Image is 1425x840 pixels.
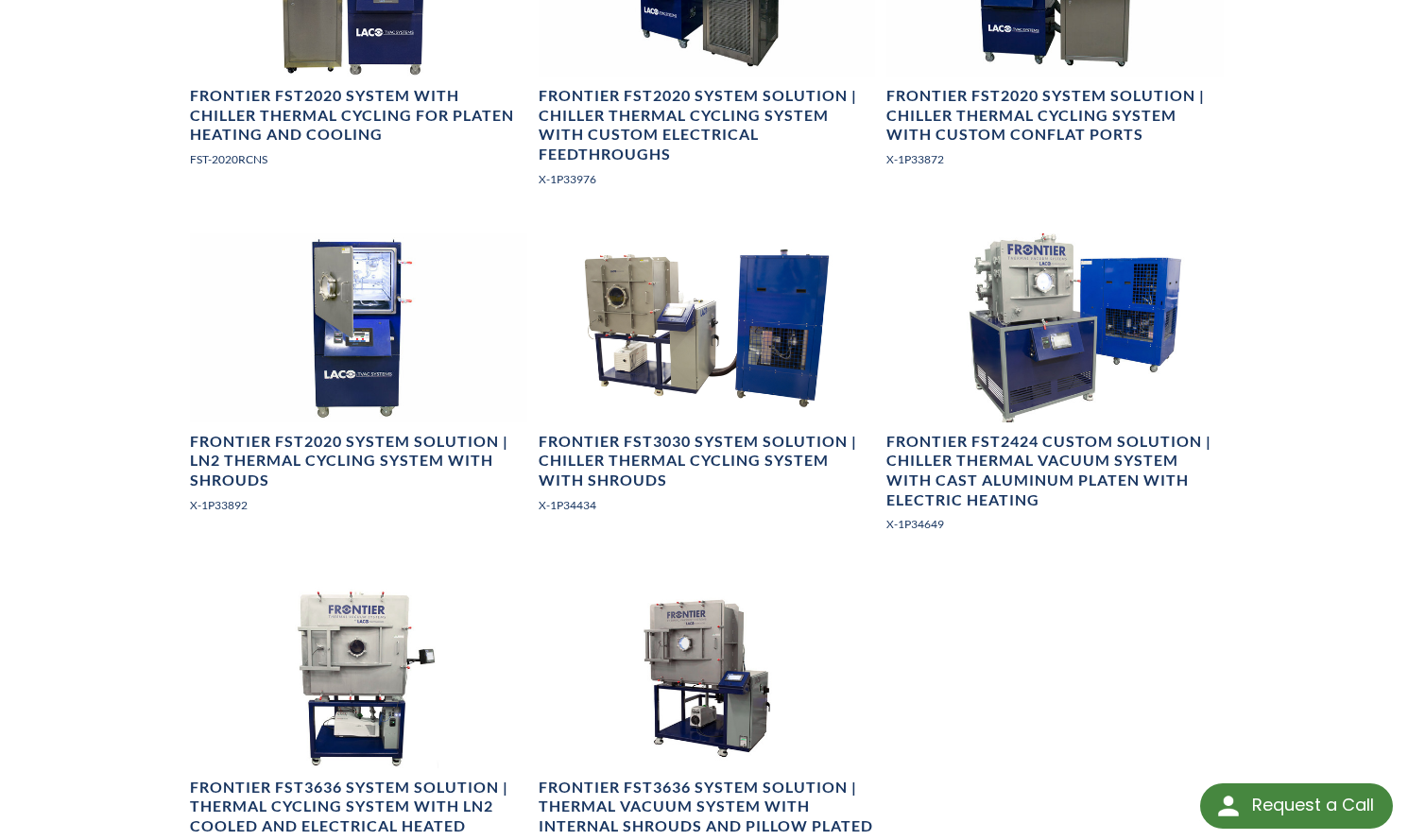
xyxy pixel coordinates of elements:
[539,233,875,529] a: Cubed Vacuum Chamber, open doorFrontier FST3030 System Solution | Chiller Thermal Cycling System ...
[539,496,875,514] p: X-1P34434
[539,86,875,164] h4: Frontier FST2020 System Solution | Chiller Thermal Cycling System with Custom Electrical Feedthro...
[190,233,526,529] a: TVCT System, front view, open doorFrontier FST2020 System Solution | LN2 Thermal Cycling System w...
[1252,783,1374,827] div: Request a Call
[539,170,875,188] p: X-1P33976
[886,515,1223,533] p: X-1P34649
[190,86,526,145] h4: Frontier FST2020 System with Chiller Thermal Cycling for Platen Heating and Cooling
[886,86,1223,145] h4: Frontier FST2020 System Solution | Chiller Thermal Cycling System with Custom Conflat Ports
[190,432,526,490] h4: Frontier FST2020 System Solution | LN2 Thermal Cycling System with Shrouds
[1200,783,1393,829] div: Request a Call
[539,432,875,490] h4: Frontier FST3030 System Solution | Chiller Thermal Cycling System with Shrouds
[886,233,1223,549] a: Full view system imageFrontier FST2424 Custom Solution | Chiller Thermal Vacuum System with Cast ...
[190,150,526,168] p: FST-2020RCNS
[1213,791,1244,821] img: round button
[190,496,526,514] p: X-1P33892
[886,150,1223,168] p: X-1P33872
[886,432,1223,510] h4: Frontier FST2424 Custom Solution | Chiller Thermal Vacuum System with Cast Aluminum Platen with E...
